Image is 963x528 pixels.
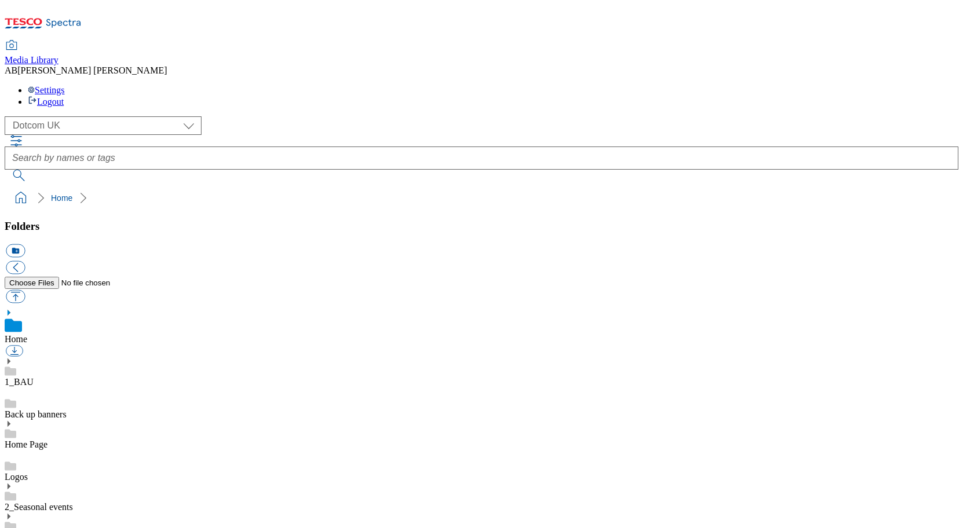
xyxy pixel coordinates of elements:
input: Search by names or tags [5,146,958,170]
a: home [12,189,30,207]
a: Logout [28,97,64,107]
a: Back up banners [5,409,67,419]
span: AB [5,65,17,75]
span: [PERSON_NAME] [PERSON_NAME] [17,65,167,75]
a: Logos [5,472,28,482]
a: Home Page [5,439,47,449]
h3: Folders [5,220,958,233]
a: 1_BAU [5,377,34,387]
a: Home [51,193,72,203]
a: Settings [28,85,65,95]
a: Home [5,334,27,344]
nav: breadcrumb [5,187,958,209]
span: Media Library [5,55,58,65]
a: 2_Seasonal events [5,502,73,512]
a: Media Library [5,41,58,65]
